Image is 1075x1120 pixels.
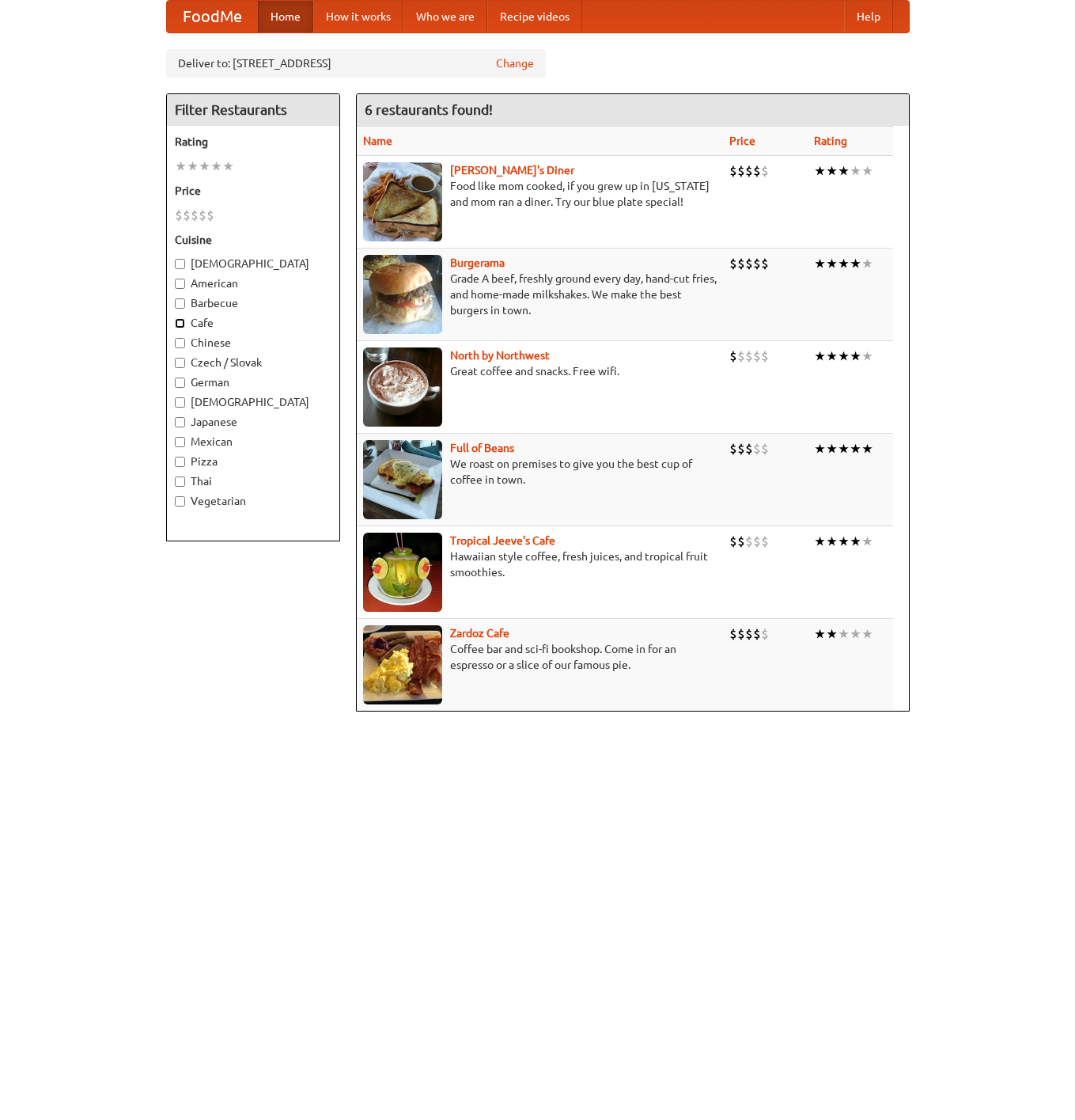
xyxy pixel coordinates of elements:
[175,394,331,410] label: [DEMOGRAPHIC_DATA]
[166,49,546,78] div: Deliver to: [STREET_ADDRESS]
[745,347,753,365] li: $
[450,256,505,269] a: Burgerama
[729,162,737,180] li: $
[850,533,861,550] li: ★
[838,440,850,457] li: ★
[363,347,442,427] img: north.jpg
[753,440,761,457] li: $
[175,355,331,370] label: Czech / Slovak
[861,347,873,365] li: ★
[826,162,838,180] li: ★
[175,183,331,199] h5: Price
[258,1,313,32] a: Home
[814,347,826,365] li: ★
[363,162,442,241] img: sallys.jpg
[761,347,769,365] li: $
[814,135,847,147] a: Rating
[175,496,185,507] input: Vegetarian
[450,627,509,640] a: Zardoz Cafe
[753,625,761,643] li: $
[175,207,183,224] li: $
[175,295,331,311] label: Barbecue
[206,207,214,224] li: $
[838,347,850,365] li: ★
[814,625,826,643] li: ★
[167,94,339,126] h4: Filter Restaurants
[313,1,403,32] a: How it works
[814,533,826,550] li: ★
[729,255,737,272] li: $
[729,625,737,643] li: $
[850,625,861,643] li: ★
[753,162,761,180] li: $
[183,207,191,224] li: $
[737,347,745,365] li: $
[814,255,826,272] li: ★
[175,335,331,351] label: Chinese
[838,162,850,180] li: ★
[363,363,717,379] p: Great coffee and snacks. Free wifi.
[761,440,769,457] li: $
[850,162,861,180] li: ★
[175,318,185,328] input: Cafe
[826,347,838,365] li: ★
[450,349,550,362] a: North by Northwest
[737,255,745,272] li: $
[175,275,331,291] label: American
[729,347,737,365] li: $
[210,158,222,175] li: ★
[363,178,717,210] p: Food like mom cooked, if you grew up in [US_STATE] and mom ran a diner. Try our blue plate special!
[450,534,555,547] a: Tropical Jeeve's Cafe
[737,625,745,643] li: $
[814,440,826,457] li: ★
[175,279,185,289] input: American
[487,1,582,32] a: Recipe videos
[737,162,745,180] li: $
[175,158,187,175] li: ★
[363,135,392,147] a: Name
[450,442,514,454] a: Full of Beans
[814,162,826,180] li: ★
[737,533,745,550] li: $
[838,533,850,550] li: ★
[175,493,331,509] label: Vegetarian
[175,256,331,271] label: [DEMOGRAPHIC_DATA]
[175,437,185,447] input: Mexican
[175,298,185,309] input: Barbecue
[363,533,442,612] img: jeeves.jpg
[363,271,717,318] p: Grade A beef, freshly ground every day, hand-cut fries, and home-made milkshakes. We make the bes...
[175,397,185,408] input: [DEMOGRAPHIC_DATA]
[753,533,761,550] li: $
[363,625,442,704] img: zardoz.jpg
[844,1,893,32] a: Help
[761,625,769,643] li: $
[450,164,574,177] a: [PERSON_NAME]'s Diner
[403,1,487,32] a: Who we are
[745,533,753,550] li: $
[838,625,850,643] li: ★
[175,358,185,368] input: Czech / Slovak
[175,417,185,427] input: Japanese
[745,255,753,272] li: $
[175,338,185,348] input: Chinese
[175,315,331,331] label: Cafe
[175,457,185,467] input: Pizza
[761,162,769,180] li: $
[175,414,331,430] label: Japanese
[761,533,769,550] li: $
[175,473,331,489] label: Thai
[826,625,838,643] li: ★
[363,549,717,580] p: Hawaiian style coffee, fresh juices, and tropical fruit smoothies.
[861,162,873,180] li: ★
[838,255,850,272] li: ★
[745,440,753,457] li: $
[167,1,258,32] a: FoodMe
[363,440,442,519] img: beans.jpg
[850,255,861,272] li: ★
[729,533,737,550] li: $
